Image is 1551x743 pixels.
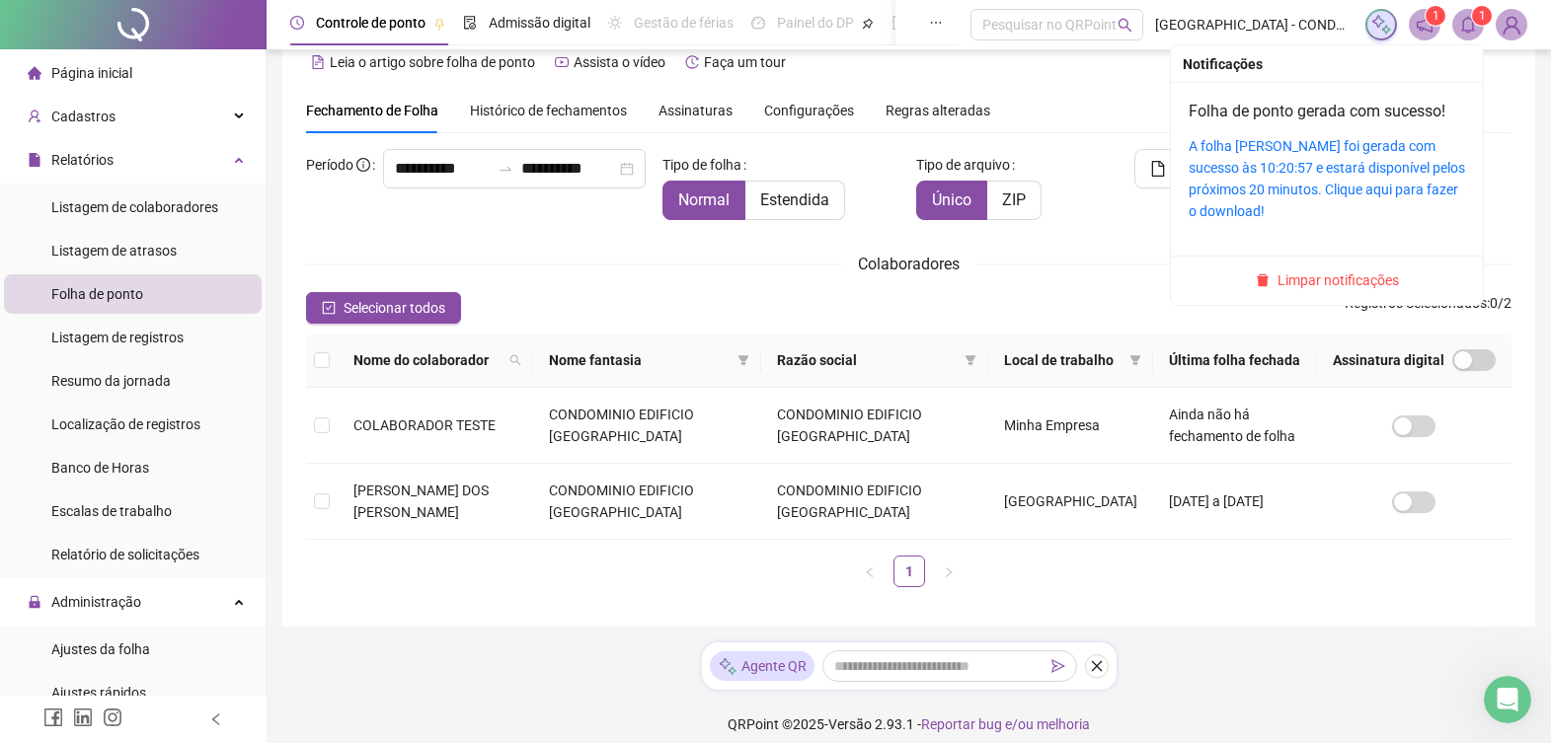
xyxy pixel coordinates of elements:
[356,158,370,172] span: info-circle
[1472,6,1492,26] sup: 1
[704,54,786,70] span: Faça um tour
[1129,354,1141,366] span: filter
[533,464,761,540] td: CONDOMINIO EDIFICIO [GEOGRAPHIC_DATA]
[1256,273,1270,287] span: delete
[1150,161,1166,177] span: file
[892,16,905,30] span: book
[322,301,336,315] span: check-square
[734,345,753,375] span: filter
[555,55,569,69] span: youtube
[854,556,886,587] button: left
[932,190,971,209] span: Único
[330,54,535,70] span: Leia o artigo sobre folha de ponto
[761,464,989,540] td: CONDOMINIO EDIFICIO [GEOGRAPHIC_DATA]
[760,190,829,209] span: Estendida
[1183,53,1471,75] div: Notificações
[51,547,199,562] span: Relatório de solicitações
[1248,268,1407,292] button: Limpar notificações
[921,716,1090,732] span: Reportar bug e/ou melhoria
[751,16,765,30] span: dashboard
[51,641,150,657] span: Ajustes da folha
[1484,676,1531,723] iframe: Intercom live chat
[509,354,521,366] span: search
[1118,18,1132,33] span: search
[761,388,989,464] td: CONDOMINIO EDIFICIO [GEOGRAPHIC_DATA]
[43,707,63,727] span: facebook
[864,566,876,578] span: left
[1155,14,1354,36] span: [GEOGRAPHIC_DATA] - CONDOMINIO [GEOGRAPHIC_DATA]
[916,154,1010,176] span: Tipo de arquivo
[463,16,477,30] span: file-done
[51,65,132,81] span: Página inicial
[574,54,665,70] span: Assista o vídeo
[533,388,761,464] td: CONDOMINIO EDIFICIO [GEOGRAPHIC_DATA]
[764,104,854,117] span: Configurações
[1051,659,1065,673] span: send
[710,651,814,681] div: Agente QR
[634,15,734,31] span: Gestão de férias
[51,199,218,215] span: Listagem de colaboradores
[608,16,622,30] span: sun
[659,104,733,117] span: Assinaturas
[28,153,41,167] span: file
[1153,334,1316,388] th: Última folha fechada
[1125,345,1145,375] span: filter
[51,373,171,389] span: Resumo da jornada
[933,556,965,587] button: right
[51,109,116,124] span: Cadastros
[862,18,874,30] span: pushpin
[894,557,924,586] a: 1
[73,707,93,727] span: linkedin
[311,55,325,69] span: file-text
[886,104,990,117] span: Regras alteradas
[1153,464,1316,540] td: [DATE] a [DATE]
[1169,407,1295,444] span: Ainda não há fechamento de folha
[685,55,699,69] span: history
[51,152,114,168] span: Relatórios
[1004,349,1122,371] span: Local de trabalho
[1134,149,1308,188] button: [PERSON_NAME]
[777,349,958,371] span: Razão social
[549,349,730,371] span: Nome fantasia
[353,417,496,433] span: COLABORADOR TESTE
[498,161,513,177] span: to
[470,103,627,118] span: Histórico de fechamentos
[344,297,445,319] span: Selecionar todos
[51,503,172,519] span: Escalas de trabalho
[433,18,445,30] span: pushpin
[489,15,590,31] span: Admissão digital
[943,566,955,578] span: right
[353,483,489,520] span: [PERSON_NAME] DOS [PERSON_NAME]
[51,243,177,259] span: Listagem de atrasos
[28,110,41,123] span: user-add
[28,66,41,80] span: home
[209,712,223,726] span: left
[1459,16,1477,34] span: bell
[51,286,143,302] span: Folha de ponto
[306,157,353,173] span: Período
[51,416,200,432] span: Localização de registros
[988,464,1153,540] td: [GEOGRAPHIC_DATA]
[961,345,980,375] span: filter
[306,292,461,324] button: Selecionar todos
[1278,269,1399,291] span: Limpar notificações
[1426,6,1445,26] sup: 1
[718,656,737,677] img: sparkle-icon.fc2bf0ac1784a2077858766a79e2daf3.svg
[290,16,304,30] span: clock-circle
[1189,138,1465,219] a: A folha [PERSON_NAME] foi gerada com sucesso às 10:20:57 e estará disponível pelos próximos 20 mi...
[1333,349,1444,371] span: Assinatura digital
[1370,14,1392,36] img: sparkle-icon.fc2bf0ac1784a2077858766a79e2daf3.svg
[777,15,854,31] span: Painel do DP
[316,15,426,31] span: Controle de ponto
[353,349,502,371] span: Nome do colaborador
[51,330,184,345] span: Listagem de registros
[893,556,925,587] li: 1
[662,154,741,176] span: Tipo de folha
[1090,659,1104,673] span: close
[858,255,960,273] span: Colaboradores
[1345,292,1512,324] span: : 0 / 2
[1002,190,1026,209] span: ZIP
[1189,102,1445,120] a: Folha de ponto gerada com sucesso!
[103,707,122,727] span: instagram
[1433,9,1439,23] span: 1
